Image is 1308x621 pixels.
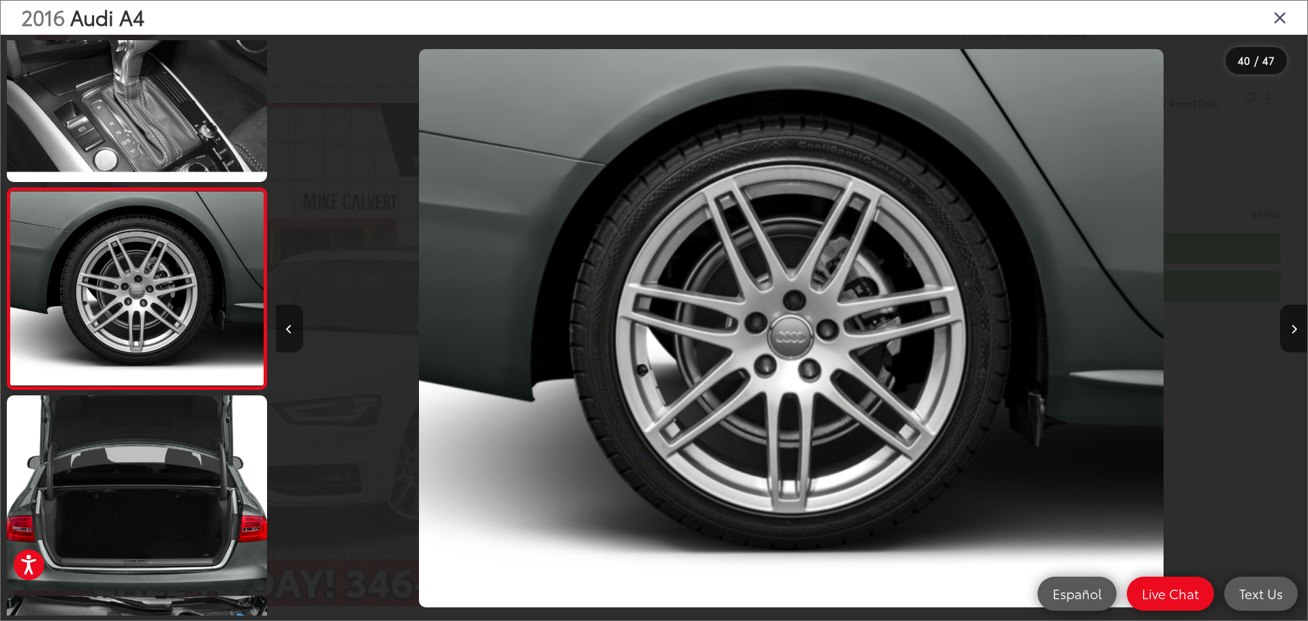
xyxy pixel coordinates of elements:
[1280,305,1307,352] button: Next image
[1232,585,1290,602] span: Text Us
[419,49,1164,608] img: 2016 Audi A4 2.0T Premium Plus FrontTrak
[1238,52,1250,67] span: 40
[1135,585,1206,602] span: Live Chat
[275,49,1307,608] div: 2016 Audi A4 2.0T Premium Plus FrontTrak 39
[1273,8,1287,26] i: Close gallery
[1038,577,1117,611] a: Español
[21,2,65,31] span: 2016
[4,393,269,592] img: 2016 Audi A4 2.0T Premium Plus FrontTrak
[70,2,144,31] span: Audi A4
[1046,585,1108,602] span: Español
[7,192,266,385] img: 2016 Audi A4 2.0T Premium Plus FrontTrak
[276,305,303,352] button: Previous image
[1127,577,1214,611] a: Live Chat
[1262,52,1275,67] span: 47
[1224,577,1298,611] a: Text Us
[1253,56,1260,65] span: /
